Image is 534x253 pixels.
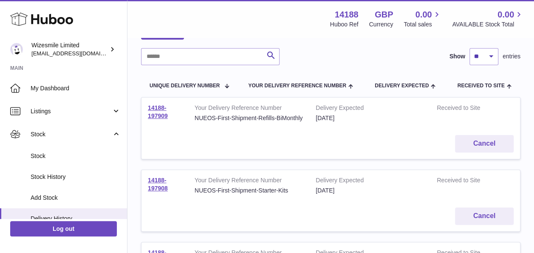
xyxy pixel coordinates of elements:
[335,9,359,20] strong: 14188
[404,9,441,29] a: 0.00 Total sales
[148,104,168,119] a: 14188-197909
[316,176,424,187] strong: Delivery Expected
[316,114,424,122] div: [DATE]
[195,104,303,114] strong: Your Delivery Reference Number
[31,50,125,57] span: [EMAIL_ADDRESS][DOMAIN_NAME]
[497,9,514,20] span: 0.00
[195,176,303,187] strong: Your Delivery Reference Number
[31,152,121,160] span: Stock
[455,207,514,225] button: Cancel
[316,104,424,114] strong: Delivery Expected
[452,9,524,29] a: 0.00 AVAILABLE Stock Total
[449,52,465,60] label: Show
[150,83,220,89] span: Unique Delivery Number
[503,52,520,60] span: entries
[316,187,424,195] div: [DATE]
[404,20,441,29] span: Total sales
[195,187,303,195] div: NUEOS-First-Shipment-Starter-Kits
[31,107,112,115] span: Listings
[31,215,121,223] span: Delivery History
[330,20,359,29] div: Huboo Ref
[455,135,514,152] button: Cancel
[415,9,432,20] span: 0.00
[375,9,393,20] strong: GBP
[369,20,393,29] div: Currency
[195,114,303,122] div: NUEOS-First-Shipment-Refills-BiMonthly
[437,176,492,187] strong: Received to Site
[437,104,492,114] strong: Received to Site
[31,41,108,57] div: Wizesmile Limited
[10,221,117,236] a: Log out
[148,177,168,192] a: 14188-197908
[31,130,112,138] span: Stock
[248,83,346,89] span: Your Delivery Reference Number
[457,83,504,89] span: Received to Site
[31,173,121,181] span: Stock History
[10,43,23,56] img: internalAdmin-14188@internal.huboo.com
[375,83,429,89] span: Delivery Expected
[31,194,121,202] span: Add Stock
[452,20,524,29] span: AVAILABLE Stock Total
[31,84,121,92] span: My Dashboard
